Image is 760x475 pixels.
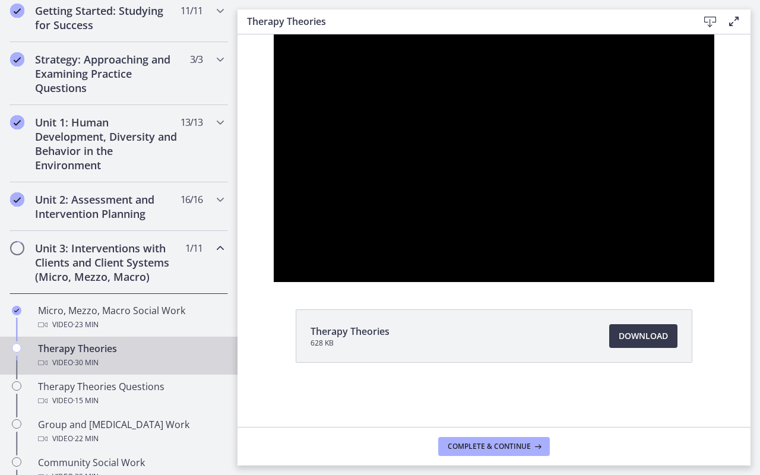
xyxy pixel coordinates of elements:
div: Therapy Theories Questions [38,379,223,408]
span: · 23 min [73,318,99,332]
h2: Strategy: Approaching and Examining Practice Questions [35,52,180,95]
div: Video [38,432,223,446]
i: Completed [10,115,24,129]
button: Complete & continue [438,437,550,456]
span: Download [619,329,668,343]
i: Completed [10,4,24,18]
span: 11 / 11 [180,4,202,18]
div: Micro, Mezzo, Macro Social Work [38,303,223,332]
span: 13 / 13 [180,115,202,129]
i: Completed [10,192,24,207]
span: 628 KB [311,338,389,348]
div: Therapy Theories [38,341,223,370]
iframe: Video Lesson [237,34,750,282]
h3: Therapy Theories [247,14,679,28]
span: Therapy Theories [311,324,389,338]
h2: Unit 3: Interventions with Clients and Client Systems (Micro, Mezzo, Macro) [35,241,180,284]
i: Completed [12,306,21,315]
div: Video [38,318,223,332]
h2: Unit 1: Human Development, Diversity and Behavior in the Environment [35,115,180,172]
i: Completed [10,52,24,66]
h2: Unit 2: Assessment and Intervention Planning [35,192,180,221]
span: · 30 min [73,356,99,370]
div: Group and [MEDICAL_DATA] Work [38,417,223,446]
div: Video [38,356,223,370]
span: 16 / 16 [180,192,202,207]
span: · 22 min [73,432,99,446]
a: Download [609,324,677,348]
span: 3 / 3 [190,52,202,66]
div: Video [38,394,223,408]
span: · 15 min [73,394,99,408]
span: Complete & continue [448,442,531,451]
span: 1 / 11 [185,241,202,255]
h2: Getting Started: Studying for Success [35,4,180,32]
